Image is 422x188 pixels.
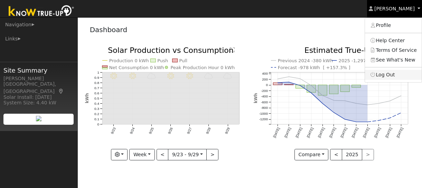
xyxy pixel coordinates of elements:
text: Estimated True-Up [304,46,375,55]
text: 0 [97,122,99,126]
div: [GEOGRAPHIC_DATA], [GEOGRAPHIC_DATA] [3,81,74,95]
a: Dashboard [90,26,128,34]
text: [DATE] [317,127,325,138]
rect: onclick="" [318,85,327,95]
rect: onclick="" [273,83,282,85]
circle: onclick="" [322,103,323,104]
button: 2025 [342,149,362,161]
text: [DATE] [351,127,359,138]
text: Net Consumption 0 kWh [109,65,164,70]
text: [DATE] [396,127,404,138]
circle: onclick="" [299,85,301,86]
text: 0.4 [94,102,99,105]
text: [DATE] [340,127,348,138]
button: Week [129,149,154,161]
img: Know True-Up [5,4,78,19]
text: 9/29 [224,127,231,135]
span: Site Summary [3,66,74,75]
text: 9/28 [205,127,212,135]
circle: onclick="" [401,112,402,114]
text: kWh [85,93,90,104]
circle: onclick="" [344,119,346,120]
a: Map [58,88,64,94]
text: -1200 [259,117,268,121]
circle: onclick="" [356,121,357,123]
button: < [157,149,169,161]
text: Production 0 kWh [109,58,149,63]
circle: onclick="" [378,120,379,121]
text: 0.9 [94,76,99,79]
text: [DATE] [362,127,370,138]
text: [DATE] [295,127,303,138]
circle: onclick="" [378,103,379,104]
circle: onclick="" [288,76,290,77]
circle: onclick="" [401,95,402,96]
rect: onclick="" [329,85,338,94]
text: 400 [262,72,268,76]
text: Pull [179,58,187,63]
text: Peak Production Hour 0 kWh [171,65,235,70]
rect: onclick="" [307,85,316,93]
span: [PERSON_NAME] [374,6,415,11]
text: 1 [97,70,99,74]
a: Profile [365,21,422,30]
circle: onclick="" [389,117,391,119]
circle: onclick="" [333,100,335,101]
circle: onclick="" [367,121,368,123]
text: 9/27 [186,127,193,135]
a: See What's New [365,55,422,65]
text: -400 [261,95,268,98]
text: 9/23 [110,127,116,135]
text: [DATE] [374,127,382,138]
a: Terms Of Service [365,45,422,55]
text: 9/24 [129,127,135,135]
text: 0.7 [94,86,99,90]
text: 2025 -1,297 kWh [339,58,378,63]
text: -800 [261,106,268,110]
rect: onclick="" [296,85,304,88]
text: Forecast -978 kWh [ +157.3% ] [278,65,350,70]
text: 0.3 [94,107,99,111]
div: System Size: 4.40 kW [3,99,74,106]
circle: onclick="" [277,78,278,80]
button: 9/23 - 9/29 [168,149,207,161]
text:  [230,47,235,53]
text: 0.5 [94,96,99,100]
text: -200 [261,89,268,93]
rect: onclick="" [352,85,361,87]
text: [DATE] [272,127,280,138]
button: > [206,149,218,161]
text: 0.1 [94,117,99,121]
text: Previous 2024 -380 kWh [278,58,333,63]
img: retrieve [36,116,41,121]
circle: onclick="" [367,104,368,106]
button: Compare [294,149,329,161]
circle: onclick="" [299,78,301,79]
a: Help Center [365,36,422,45]
circle: onclick="" [311,85,312,86]
text: 200 [262,77,268,81]
rect: onclick="" [340,85,349,92]
text: [DATE] [385,127,393,138]
text: 9/25 [148,127,154,135]
text: -600 [261,100,268,104]
circle: onclick="" [344,100,346,102]
rect: onclick="" [284,84,293,85]
text: [DATE] [328,127,336,138]
text: 0.6 [94,91,99,95]
circle: onclick="" [277,82,278,84]
text: -1000 [259,112,268,115]
circle: onclick="" [322,95,323,96]
circle: onclick="" [333,112,335,113]
text: 0.8 [94,81,99,85]
circle: onclick="" [311,93,312,94]
text: [DATE] [283,127,291,138]
a: Log Out [365,70,422,79]
circle: onclick="" [356,103,357,104]
text: Solar Production vs Consumption [108,46,234,55]
text: Push [157,58,168,63]
text: 0 [266,83,268,87]
div: Solar Install: [DATE] [3,94,74,101]
div: [PERSON_NAME] [3,75,74,82]
text: [DATE] [306,127,314,138]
